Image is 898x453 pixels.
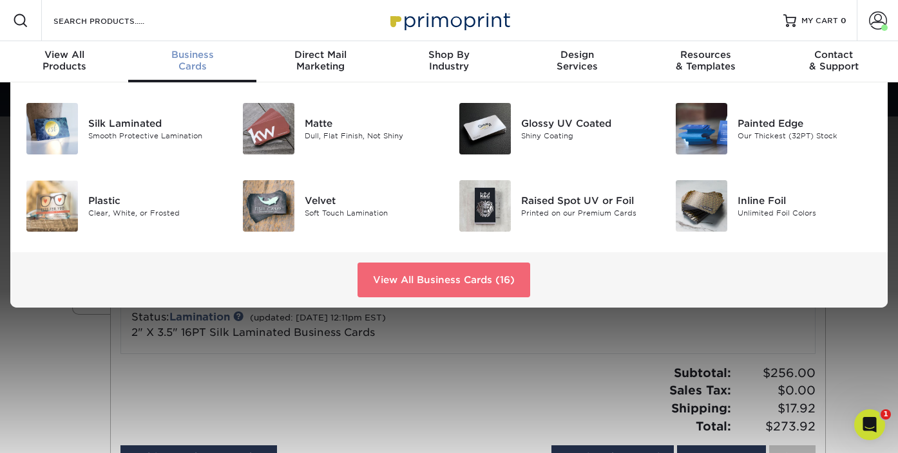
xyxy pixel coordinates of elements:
[521,208,656,219] div: Printed on our Premium Cards
[243,103,294,154] img: Matte Business Cards
[841,16,846,25] span: 0
[459,175,656,237] a: Raised Spot UV or Foil Business Cards Raised Spot UV or Foil Printed on our Premium Cards
[128,49,256,72] div: Cards
[242,98,439,160] a: Matte Business Cards Matte Dull, Flat Finish, Not Shiny
[642,49,770,72] div: & Templates
[52,13,178,28] input: SEARCH PRODUCTS.....
[358,263,530,297] a: View All Business Cards (16)
[242,175,439,237] a: Velvet Business Cards Velvet Soft Touch Lamination
[676,103,727,154] img: Painted Edge Business Cards
[521,131,656,142] div: Shiny Coating
[88,116,223,131] div: Silk Laminated
[738,131,872,142] div: Our Thickest (32PT) Stock
[256,49,385,60] span: Direct Mail
[521,194,656,208] div: Raised Spot UV or Foil
[770,49,898,72] div: & Support
[642,41,770,82] a: Resources& Templates
[459,180,511,232] img: Raised Spot UV or Foil Business Cards
[513,49,642,72] div: Services
[256,41,385,82] a: Direct MailMarketing
[88,131,223,142] div: Smooth Protective Lamination
[88,194,223,208] div: Plastic
[676,180,727,232] img: Inline Foil Business Cards
[128,49,256,60] span: Business
[675,175,872,237] a: Inline Foil Business Cards Inline Foil Unlimited Foil Colors
[642,49,770,60] span: Resources
[26,103,78,154] img: Silk Laminated Business Cards
[675,98,872,160] a: Painted Edge Business Cards Painted Edge Our Thickest (32PT) Stock
[305,208,439,219] div: Soft Touch Lamination
[385,49,513,72] div: Industry
[513,41,642,82] a: DesignServices
[459,98,656,160] a: Glossy UV Coated Business Cards Glossy UV Coated Shiny Coating
[305,131,439,142] div: Dull, Flat Finish, Not Shiny
[385,49,513,60] span: Shop By
[881,409,891,420] span: 1
[770,41,898,82] a: Contact& Support
[513,49,642,60] span: Design
[128,41,256,82] a: BusinessCards
[385,41,513,82] a: Shop ByIndustry
[801,15,838,26] span: MY CART
[459,103,511,154] img: Glossy UV Coated Business Cards
[770,49,898,60] span: Contact
[738,116,872,131] div: Painted Edge
[26,98,223,160] a: Silk Laminated Business Cards Silk Laminated Smooth Protective Lamination
[305,116,439,131] div: Matte
[854,409,885,440] iframe: Intercom live chat
[738,208,872,219] div: Unlimited Foil Colors
[256,49,385,72] div: Marketing
[738,194,872,208] div: Inline Foil
[243,180,294,232] img: Velvet Business Cards
[521,116,656,131] div: Glossy UV Coated
[385,6,513,34] img: Primoprint
[88,208,223,219] div: Clear, White, or Frosted
[26,180,78,232] img: Plastic Business Cards
[26,175,223,237] a: Plastic Business Cards Plastic Clear, White, or Frosted
[305,194,439,208] div: Velvet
